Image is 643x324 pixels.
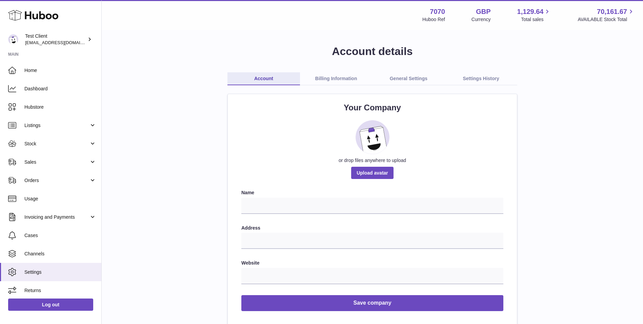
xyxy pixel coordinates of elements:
[8,299,93,311] a: Log out
[521,16,551,23] span: Total sales
[597,7,627,16] span: 70,161.67
[24,86,96,92] span: Dashboard
[227,72,300,85] a: Account
[24,159,89,165] span: Sales
[351,167,394,179] span: Upload avatar
[241,260,503,266] label: Website
[373,72,445,85] a: General Settings
[25,33,86,46] div: Test Client
[24,122,89,129] span: Listings
[24,214,89,220] span: Invoicing and Payments
[24,196,96,202] span: Usage
[113,44,632,59] h1: Account details
[25,40,100,45] span: [EMAIL_ADDRESS][DOMAIN_NAME]
[241,102,503,113] h2: Your Company
[24,232,96,239] span: Cases
[471,16,491,23] div: Currency
[445,72,517,85] a: Settings History
[24,104,96,110] span: Hubstore
[300,72,373,85] a: Billing Information
[8,34,18,44] img: internalAdmin-7070@internal.huboo.com
[241,190,503,196] label: Name
[24,177,89,184] span: Orders
[24,269,96,275] span: Settings
[24,287,96,294] span: Returns
[422,16,445,23] div: Huboo Ref
[24,141,89,147] span: Stock
[517,7,551,23] a: 1,129.64 Total sales
[24,251,96,257] span: Channels
[578,7,635,23] a: 70,161.67 AVAILABLE Stock Total
[24,67,96,74] span: Home
[241,225,503,231] label: Address
[517,7,544,16] span: 1,129.64
[430,7,445,16] strong: 7070
[356,120,389,154] img: placeholder_image.svg
[241,157,503,164] div: or drop files anywhere to upload
[578,16,635,23] span: AVAILABLE Stock Total
[241,295,503,311] button: Save company
[476,7,490,16] strong: GBP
